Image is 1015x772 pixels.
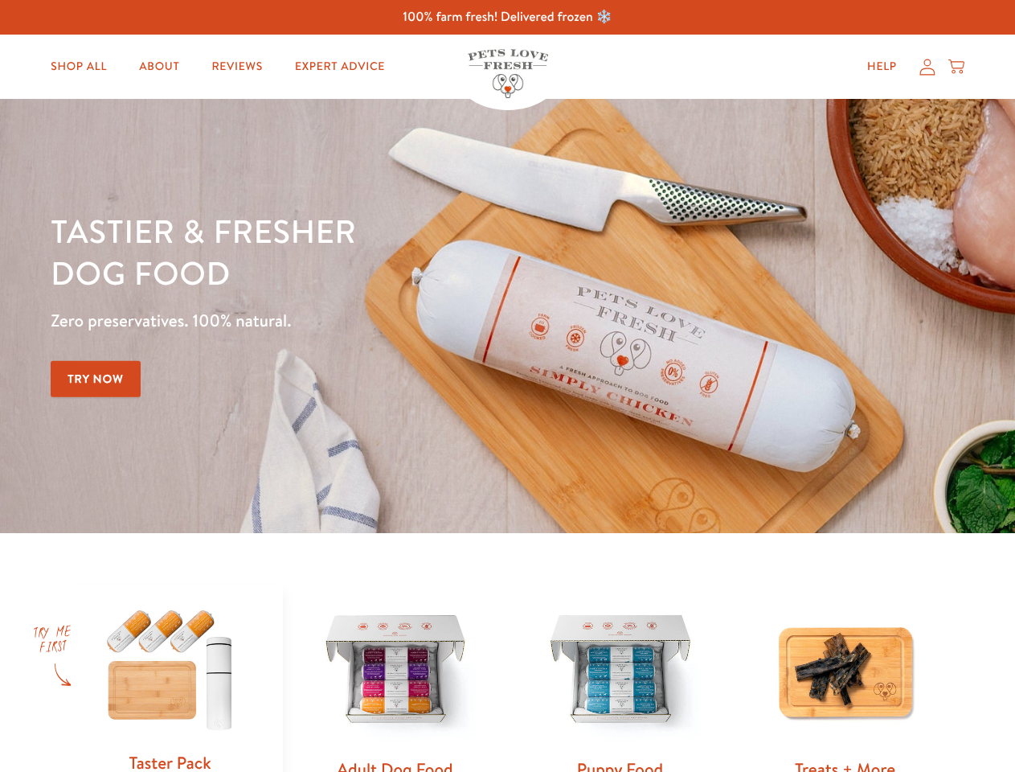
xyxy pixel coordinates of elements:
a: Help [854,51,910,83]
a: Reviews [198,51,275,83]
a: Try Now [51,361,141,397]
a: About [126,51,192,83]
p: Zero preservatives. 100% natural. [51,306,660,335]
a: Expert Advice [282,51,398,83]
img: Pets Love Fresh [468,49,548,98]
h1: Tastier & fresher dog food [51,210,660,294]
a: Shop All [38,51,120,83]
